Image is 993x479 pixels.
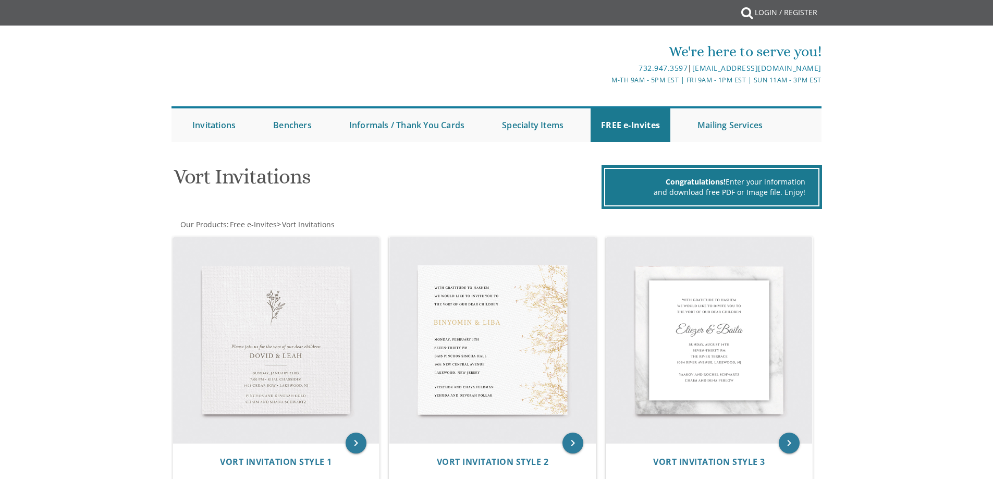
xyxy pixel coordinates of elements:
a: Benchers [263,108,322,142]
span: Vort Invitation Style 3 [653,456,765,468]
a: FREE e-Invites [591,108,670,142]
div: | [389,62,822,75]
a: keyboard_arrow_right [779,433,800,453]
span: Congratulations! [666,177,726,187]
div: We're here to serve you! [389,41,822,62]
span: > [277,219,335,229]
span: Free e-Invites [230,219,277,229]
a: keyboard_arrow_right [562,433,583,453]
a: Free e-Invites [229,219,277,229]
div: Enter your information [618,177,805,187]
div: M-Th 9am - 5pm EST | Fri 9am - 1pm EST | Sun 11am - 3pm EST [389,75,822,85]
a: Vort Invitation Style 3 [653,457,765,467]
a: Invitations [182,108,246,142]
a: [EMAIL_ADDRESS][DOMAIN_NAME] [692,63,822,73]
h1: Vort Invitations [174,165,599,196]
a: Our Products [179,219,227,229]
a: 732.947.3597 [639,63,688,73]
img: Vort Invitation Style 3 [606,237,813,444]
img: Vort Invitation Style 1 [173,237,379,444]
a: Vort Invitation Style 1 [220,457,332,467]
img: Vort Invitation Style 2 [389,237,596,444]
a: Vort Invitation Style 2 [437,457,549,467]
a: Mailing Services [687,108,773,142]
a: Informals / Thank You Cards [339,108,475,142]
a: Vort Invitations [281,219,335,229]
a: Specialty Items [492,108,574,142]
div: and download free PDF or Image file. Enjoy! [618,187,805,198]
a: keyboard_arrow_right [346,433,366,453]
div: : [171,219,497,230]
span: Vort Invitation Style 2 [437,456,549,468]
span: Vort Invitation Style 1 [220,456,332,468]
span: Vort Invitations [282,219,335,229]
